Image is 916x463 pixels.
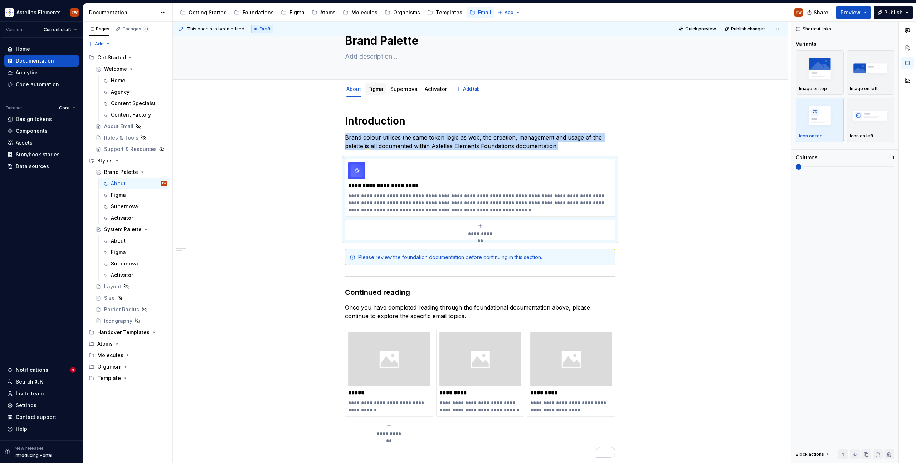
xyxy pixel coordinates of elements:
div: TW [162,180,166,187]
div: Analytics [16,69,39,76]
a: Home [4,43,79,55]
span: 9 [70,367,76,373]
a: Icongraphy [93,315,170,327]
div: Storybook stories [16,151,60,158]
a: Organisms [382,7,423,18]
button: Help [4,423,79,435]
a: Components [4,125,79,137]
div: Components [16,127,48,135]
div: Supernova [388,81,420,96]
div: Code automation [16,81,59,88]
a: Welcome [93,63,170,75]
a: Activator [425,86,447,92]
a: Molecules [340,7,380,18]
div: Version [6,27,22,33]
div: Pages [89,26,109,32]
button: Astellas ElementsTW [1,5,82,20]
div: Support & Resources [104,146,157,153]
div: Home [16,45,30,53]
div: Documentation [89,9,157,16]
div: Template [86,372,170,384]
div: Settings [16,402,36,409]
a: Size [93,292,170,304]
p: Image on left [850,86,878,92]
div: Organisms [393,9,420,16]
a: Agency [99,86,170,98]
div: Notifications [16,366,48,374]
button: Add tab [454,84,483,94]
a: Atoms [309,7,338,18]
img: 1eee252f-5a42-41b9-970d-c73437dbdfe3.png [439,332,521,386]
div: Email [478,9,491,16]
img: placeholder [799,55,841,81]
div: Border Radius [104,306,139,313]
div: Data sources [16,163,49,170]
div: Page tree [86,52,170,384]
p: Icon on top [799,133,823,139]
div: Figma [365,81,386,96]
img: placeholder [850,102,891,128]
div: Size [104,294,115,302]
textarea: Brand Palette [343,32,614,49]
p: Brand colour utilises the same token logic as web; the creation, management and usage of the pale... [345,133,615,150]
span: Current draft [44,27,71,33]
div: Block actions [796,449,830,459]
div: Block actions [796,452,824,457]
div: Astellas Elements [16,9,61,16]
div: Content Specialst [111,100,156,107]
div: Assets [16,139,33,146]
span: Add tab [463,86,480,92]
div: Supernova [111,203,138,210]
span: Add [505,10,513,15]
button: Preview [836,6,871,19]
button: Share [803,6,833,19]
a: Supernova [99,258,170,269]
div: Please review the foundation documentation before continuing in this section. [358,254,611,261]
div: Columns [796,154,818,161]
a: Border Radius [93,304,170,315]
div: Invite team [16,390,44,397]
a: Settings [4,400,79,411]
h1: Introduction [345,114,615,127]
a: Foundations [231,7,277,18]
button: Publish changes [722,24,769,34]
a: Brand Palette [93,166,170,178]
a: Storybook stories [4,149,79,160]
p: Introducing Portal [15,453,52,458]
p: 1 [892,155,894,160]
div: Atoms [97,340,113,347]
a: Roles & Tools [93,132,170,143]
span: Publish changes [731,26,766,32]
img: placeholder [850,55,891,81]
div: Atoms [86,338,170,350]
div: To enrich screen reader interactions, please activate Accessibility in Grammarly extension settings [345,114,615,458]
a: Content Specialst [99,98,170,109]
div: Supernova [111,260,138,267]
a: Supernova [99,201,170,212]
div: Help [16,425,27,433]
p: Image on top [799,86,827,92]
div: Organism [86,361,170,372]
img: 2d330cdd-abf7-434d-8aa7-918bfe434cd5.png [530,332,612,386]
p: Once you have completed reading through the foundational documentation above, please continue to ... [345,303,615,320]
div: Templates [436,9,462,16]
div: Documentation [16,57,54,64]
div: Template [97,375,121,382]
div: Contact support [16,414,56,421]
a: Email [467,7,494,18]
a: Figma [368,86,383,92]
span: Publish [884,9,903,16]
button: Contact support [4,411,79,423]
div: Search ⌘K [16,378,43,385]
button: Add [86,39,113,49]
img: placeholder [799,102,841,128]
a: Content Factory [99,109,170,121]
a: Design tokens [4,113,79,125]
span: Add [95,41,104,47]
div: Changes [122,26,149,32]
a: Getting Started [177,7,230,18]
div: Agency [111,88,130,96]
a: Home [99,75,170,86]
span: Share [814,9,828,16]
div: Getting Started [189,9,227,16]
